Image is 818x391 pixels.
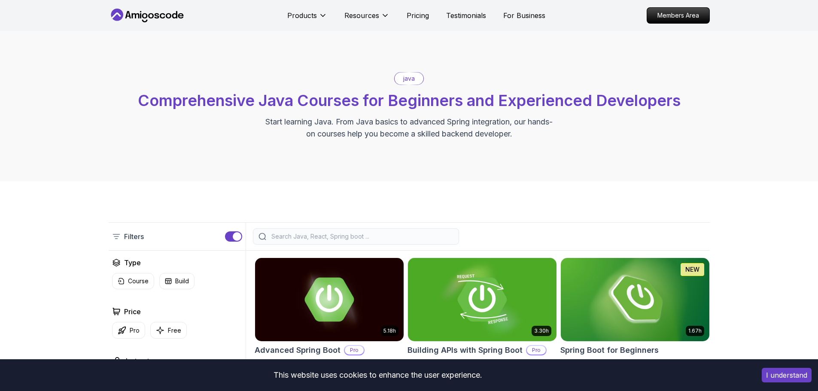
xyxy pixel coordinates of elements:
[112,322,145,339] button: Pro
[112,273,154,289] button: Course
[255,258,404,385] a: Advanced Spring Boot card5.18hAdvanced Spring BootProDive deep into Spring Boot with our advanced...
[270,232,453,241] input: Search Java, React, Spring boot ...
[126,356,160,366] h2: Instructors
[128,277,149,285] p: Course
[287,10,317,21] p: Products
[150,322,187,339] button: Free
[534,327,549,334] p: 3.30h
[175,277,189,285] p: Build
[383,327,396,334] p: 5.18h
[407,344,523,356] h2: Building APIs with Spring Boot
[255,344,341,356] h2: Advanced Spring Boot
[407,258,557,385] a: Building APIs with Spring Boot card3.30hBuilding APIs with Spring BootProLearn to build robust, s...
[560,344,659,356] h2: Spring Boot for Beginners
[287,10,327,27] button: Products
[560,258,710,376] a: Spring Boot for Beginners card1.67hNEWSpring Boot for BeginnersBuild a CRUD API with Spring Boot ...
[345,346,364,355] p: Pro
[561,258,709,341] img: Spring Boot for Beginners card
[527,346,546,355] p: Pro
[408,258,556,341] img: Building APIs with Spring Boot card
[255,359,404,385] p: Dive deep into Spring Boot with our advanced course, designed to take your skills from intermedia...
[168,326,181,335] p: Free
[503,10,545,21] a: For Business
[407,10,429,21] a: Pricing
[647,7,710,24] a: Members Area
[560,359,710,376] p: Build a CRUD API with Spring Boot and PostgreSQL database using Spring Data JPA and Spring AI
[124,306,141,317] h2: Price
[344,10,379,21] p: Resources
[255,258,404,341] img: Advanced Spring Boot card
[265,116,553,140] p: Start learning Java. From Java basics to advanced Spring integration, our hands-on courses help y...
[647,8,709,23] p: Members Area
[344,10,389,27] button: Resources
[124,231,144,242] p: Filters
[130,326,140,335] p: Pro
[124,258,141,268] h2: Type
[407,359,557,385] p: Learn to build robust, scalable APIs with Spring Boot, mastering REST principles, JSON handling, ...
[159,273,195,289] button: Build
[403,74,415,83] p: java
[685,265,699,274] p: NEW
[762,368,812,382] button: Accept cookies
[138,91,681,110] span: Comprehensive Java Courses for Beginners and Experienced Developers
[446,10,486,21] a: Testimonials
[6,366,749,385] div: This website uses cookies to enhance the user experience.
[688,327,702,334] p: 1.67h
